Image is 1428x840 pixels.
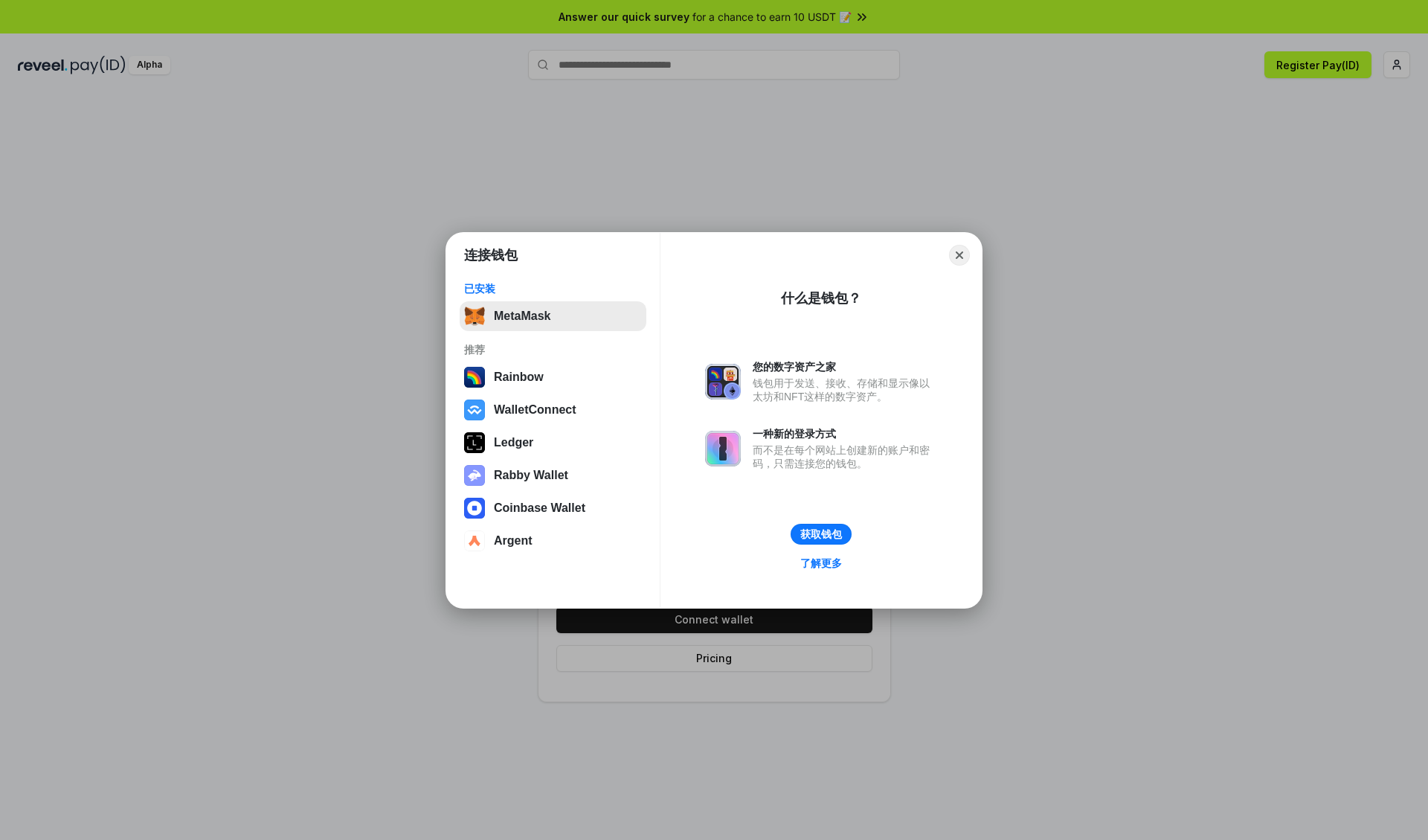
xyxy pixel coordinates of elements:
[460,362,646,392] button: Rainbow
[494,310,550,323] div: MetaMask
[464,465,485,486] img: svg+xml,%3Csvg%20xmlns%3D%22http%3A%2F%2Fwww.w3.org%2F2000%2Fsvg%22%20fill%3D%22none%22%20viewBox...
[460,428,646,458] button: Ledger
[460,493,646,523] button: Coinbase Wallet
[705,364,741,400] img: svg+xml,%3Csvg%20xmlns%3D%22http%3A%2F%2Fwww.w3.org%2F2000%2Fsvg%22%20fill%3D%22none%22%20viewBox...
[800,528,842,541] div: 获取钱包
[494,534,533,548] div: Argent
[781,289,861,307] div: 什么是钱包？
[460,526,646,556] button: Argent
[494,469,568,482] div: Rabby Wallet
[494,501,585,515] div: Coinbase Wallet
[753,443,937,470] div: 而不是在每个网站上创建新的账户和密码，只需连接您的钱包。
[753,360,937,373] div: 您的数字资产之家
[464,530,485,551] img: svg+xml,%3Csvg%20width%3D%2228%22%20height%3D%2228%22%20viewBox%3D%220%200%2028%2028%22%20fill%3D...
[464,432,485,453] img: svg+xml,%3Csvg%20xmlns%3D%22http%3A%2F%2Fwww.w3.org%2F2000%2Fsvg%22%20width%3D%2228%22%20height%3...
[494,436,533,449] div: Ledger
[494,371,544,384] div: Rainbow
[464,282,642,295] div: 已安装
[460,301,646,331] button: MetaMask
[464,306,485,327] img: svg+xml,%3Csvg%20fill%3D%22none%22%20height%3D%2233%22%20viewBox%3D%220%200%2035%2033%22%20width%...
[464,367,485,388] img: svg+xml,%3Csvg%20width%3D%22120%22%20height%3D%22120%22%20viewBox%3D%220%200%20120%20120%22%20fil...
[464,246,518,264] h1: 连接钱包
[464,400,485,420] img: svg+xml,%3Csvg%20width%3D%2228%22%20height%3D%2228%22%20viewBox%3D%220%200%2028%2028%22%20fill%3D...
[949,245,970,266] button: Close
[753,376,937,403] div: 钱包用于发送、接收、存储和显示像以太坊和NFT这样的数字资产。
[753,427,937,440] div: 一种新的登录方式
[791,524,852,545] button: 获取钱包
[460,395,646,425] button: WalletConnect
[800,557,842,570] div: 了解更多
[464,498,485,519] img: svg+xml,%3Csvg%20width%3D%2228%22%20height%3D%2228%22%20viewBox%3D%220%200%2028%2028%22%20fill%3D...
[460,461,646,490] button: Rabby Wallet
[494,403,576,417] div: WalletConnect
[791,554,851,573] a: 了解更多
[464,343,642,356] div: 推荐
[705,431,741,467] img: svg+xml,%3Csvg%20xmlns%3D%22http%3A%2F%2Fwww.w3.org%2F2000%2Fsvg%22%20fill%3D%22none%22%20viewBox...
